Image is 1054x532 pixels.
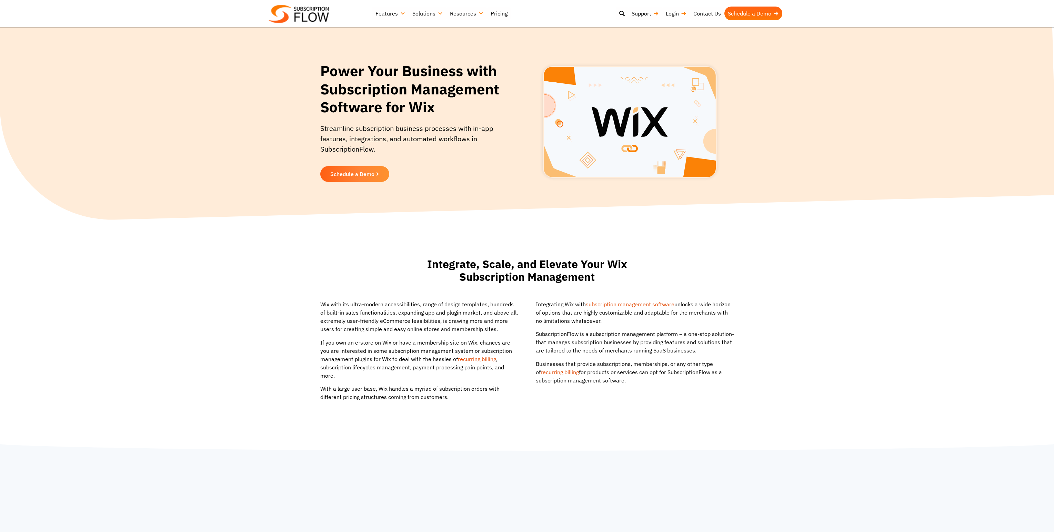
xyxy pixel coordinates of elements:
img: Subscriptionflow [269,5,329,23]
iframe: Intercom live chat [1031,509,1047,525]
a: Pricing [487,7,511,20]
h1: Power Your Business with Subscription Management Software for Wix [320,62,508,116]
a: Resources [446,7,487,20]
a: Features [372,7,409,20]
p: Integrating Wix with unlocks a wide horizon of options that are highly customizable and adaptable... [536,300,734,325]
p: If you own an e-store on Wix or have a membership site on Wix, chances are you are interested in ... [320,338,519,380]
a: Schedule a Demo [724,7,782,20]
p: Streamline subscription business processes with in-app features, integrations, and automated work... [320,123,508,161]
p: SubscriptionFlow is a subscription management platform – a one-stop solution- that manages subscr... [536,330,734,355]
a: Solutions [409,7,446,20]
img: Subscription-management-software-for-Wix [543,66,717,178]
p: Wix with its ultra-modern accessibilities, range of design templates, hundreds of built-in sales ... [320,300,519,333]
a: recurring billing [541,369,579,376]
a: subscription management software [586,301,674,308]
span: Schedule a Demo [330,171,374,177]
p: Businesses that provide subscriptions, memberships, or any other type of for products or services... [536,360,734,385]
a: Support [628,7,662,20]
p: With a large user base, Wix handles a myriad of subscription orders with different pricing struct... [320,385,519,401]
a: Schedule a Demo [320,166,389,182]
a: recurring billing [458,356,496,362]
a: Contact Us [690,7,724,20]
h2: Integrate, Scale, and Elevate Your Wix Subscription Management [410,258,644,283]
a: Login [662,7,690,20]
